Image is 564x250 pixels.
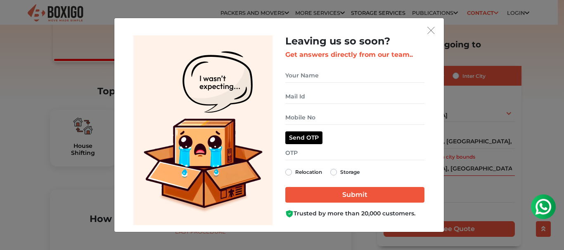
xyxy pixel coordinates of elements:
input: Mobile No [285,110,424,125]
h3: Get answers directly from our team.. [285,51,424,58]
img: whatsapp-icon.svg [8,8,25,25]
input: Mail Id [285,89,424,104]
img: Boxigo Customer Shield [285,210,294,218]
div: Trusted by more than 20,000 customers. [285,209,424,218]
input: Your Name [285,68,424,83]
label: Storage [340,167,360,177]
label: Relocation [295,167,322,177]
input: OTP [285,146,424,160]
h2: Leaving us so soon? [285,35,424,47]
img: Lead Welcome Image [133,35,273,225]
img: exit [427,27,435,34]
input: Submit [285,187,424,203]
button: Send OTP [285,131,322,144]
